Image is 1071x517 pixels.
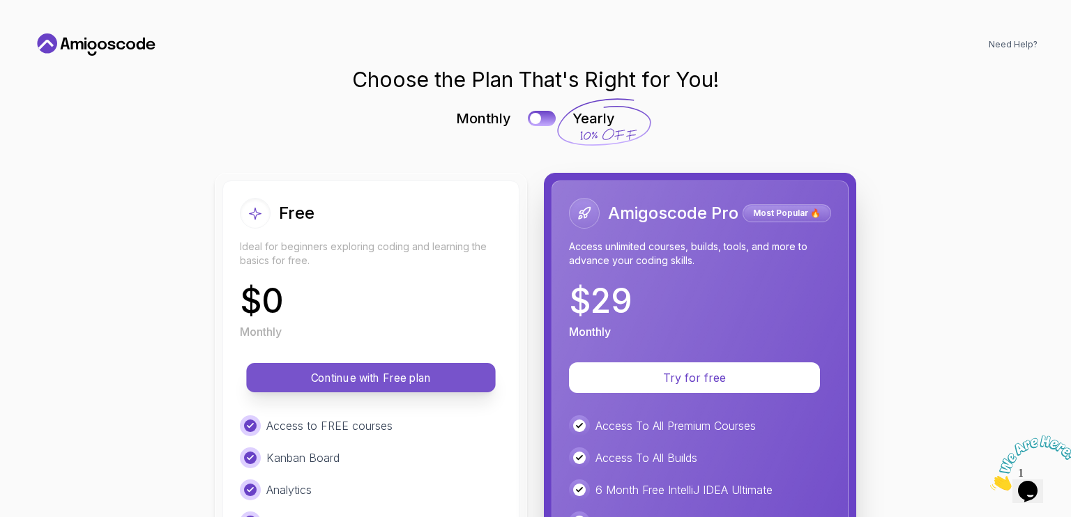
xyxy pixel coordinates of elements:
[352,67,719,92] h1: Choose the Plan That's Right for You!
[246,363,495,392] button: Continue with Free plan
[569,362,820,393] button: Try for free
[745,206,829,220] p: Most Popular 🔥
[569,240,831,268] p: Access unlimited courses, builds, tools, and more to advance your coding skills.
[6,6,92,61] img: Chat attention grabber
[586,369,803,386] p: Try for free
[595,417,756,434] p: Access To All Premium Courses
[266,481,312,498] p: Analytics
[240,284,284,318] p: $ 0
[989,39,1038,50] a: Need Help?
[985,430,1071,496] iframe: chat widget
[595,449,697,466] p: Access To All Builds
[240,240,502,268] p: Ideal for beginners exploring coding and learning the basics for free.
[456,109,511,128] p: Monthly
[6,6,11,17] span: 1
[266,449,340,466] p: Kanban Board
[266,417,393,434] p: Access to FREE courses
[279,202,314,224] h2: Free
[262,370,480,386] p: Continue with Free plan
[569,323,611,340] p: Monthly
[240,323,282,340] p: Monthly
[595,481,773,498] p: 6 Month Free IntelliJ IDEA Ultimate
[33,33,159,56] a: Home link
[569,284,632,318] p: $ 29
[608,202,738,224] h2: Amigoscode Pro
